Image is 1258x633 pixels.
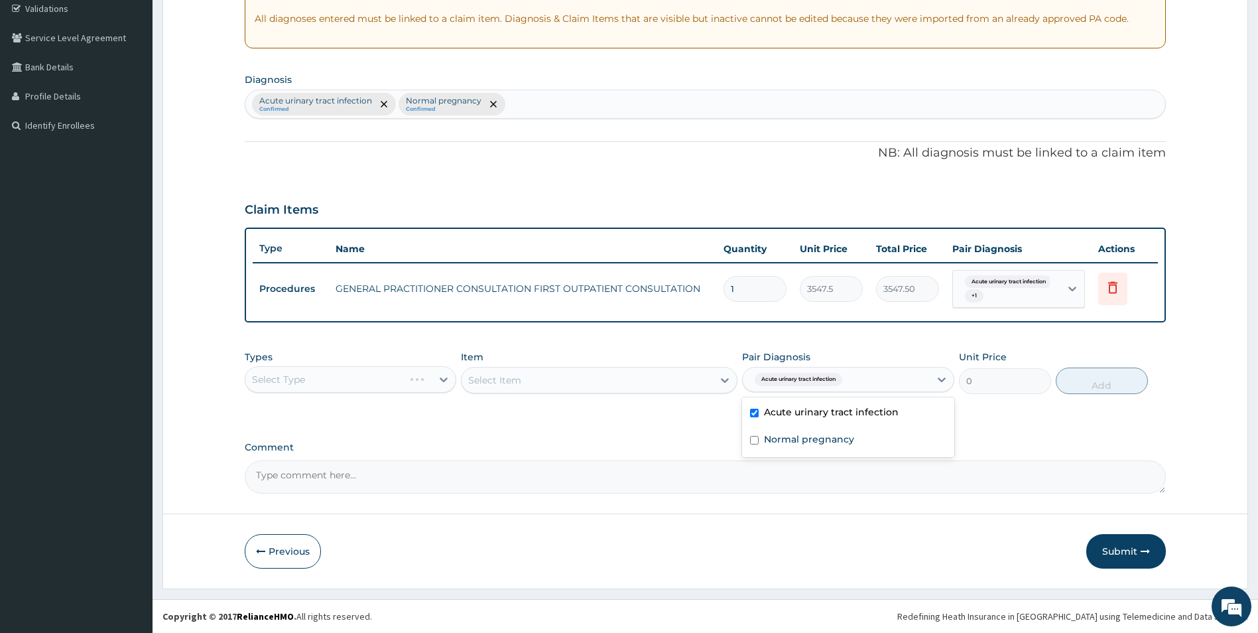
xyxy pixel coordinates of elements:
[764,433,854,446] label: Normal pregnancy
[742,350,810,364] label: Pair Diagnosis
[253,277,329,301] td: Procedures
[237,610,294,622] a: RelianceHMO
[259,96,372,106] p: Acute urinary tract infection
[487,98,499,110] span: remove selection option
[965,275,1052,289] span: Acute urinary tract infection
[959,350,1007,364] label: Unit Price
[25,66,54,100] img: d_794563401_company_1708531726252_794563401
[329,236,718,262] th: Name
[755,373,842,386] span: Acute urinary tract infection
[218,7,249,38] div: Minimize live chat window
[378,98,390,110] span: remove selection option
[406,106,481,113] small: Confirmed
[255,12,1157,25] p: All diagnoses entered must be linked to a claim item. Diagnosis & Claim Items that are visible bu...
[7,362,253,409] textarea: Type your message and hit 'Enter'
[245,203,318,218] h3: Claim Items
[245,534,321,569] button: Previous
[153,599,1258,633] footer: All rights reserved.
[245,352,273,363] label: Types
[717,236,793,262] th: Quantity
[69,74,223,92] div: Chat with us now
[897,610,1248,623] div: Redefining Heath Insurance in [GEOGRAPHIC_DATA] using Telemedicine and Data Science!
[245,442,1166,453] label: Comment
[461,350,483,364] label: Item
[946,236,1092,262] th: Pair Diagnosis
[869,236,946,262] th: Total Price
[1056,368,1148,394] button: Add
[406,96,481,106] p: Normal pregnancy
[259,106,372,113] small: Confirmed
[162,610,296,622] strong: Copyright © 2017 .
[253,236,329,261] th: Type
[1086,534,1166,569] button: Submit
[1092,236,1158,262] th: Actions
[77,167,183,301] span: We're online!
[793,236,869,262] th: Unit Price
[245,73,292,86] label: Diagnosis
[329,275,718,302] td: GENERAL PRACTITIONER CONSULTATION FIRST OUTPATIENT CONSULTATION
[245,145,1166,162] p: NB: All diagnosis must be linked to a claim item
[764,405,899,419] label: Acute urinary tract infection
[965,289,983,303] span: + 1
